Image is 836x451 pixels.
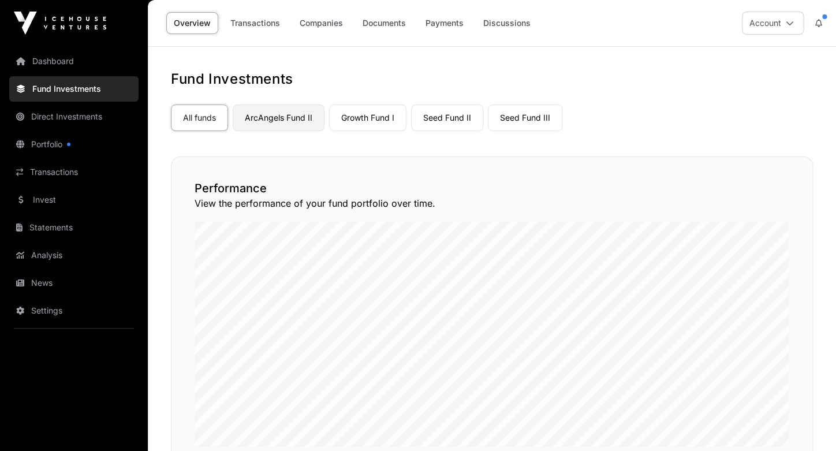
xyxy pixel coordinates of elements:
[195,180,789,196] h2: Performance
[233,105,324,131] a: ArcAngels Fund II
[195,196,789,210] p: View the performance of your fund portfolio over time.
[9,243,139,268] a: Analysis
[411,105,483,131] a: Seed Fund II
[742,12,804,35] button: Account
[292,12,350,34] a: Companies
[9,270,139,296] a: News
[329,105,406,131] a: Growth Fund I
[9,159,139,185] a: Transactions
[9,76,139,102] a: Fund Investments
[476,12,538,34] a: Discussions
[778,396,836,451] iframe: Chat Widget
[223,12,288,34] a: Transactions
[14,12,106,35] img: Icehouse Ventures Logo
[166,12,218,34] a: Overview
[9,49,139,74] a: Dashboard
[9,132,139,157] a: Portfolio
[9,298,139,323] a: Settings
[355,12,413,34] a: Documents
[9,104,139,129] a: Direct Investments
[171,70,813,88] h1: Fund Investments
[488,105,562,131] a: Seed Fund III
[418,12,471,34] a: Payments
[9,215,139,240] a: Statements
[171,105,228,131] a: All funds
[9,187,139,213] a: Invest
